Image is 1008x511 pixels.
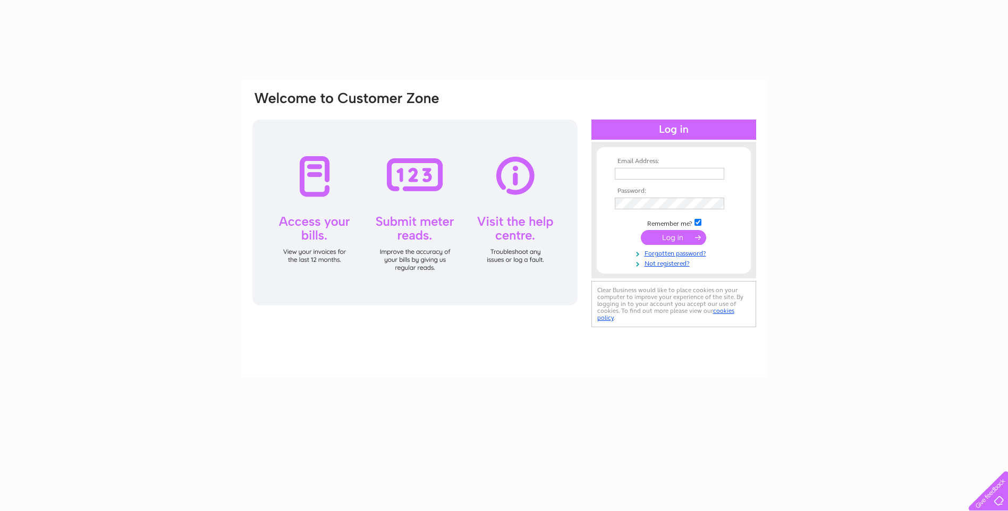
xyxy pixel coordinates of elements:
[641,230,706,245] input: Submit
[615,248,735,258] a: Forgotten password?
[612,158,735,165] th: Email Address:
[615,258,735,268] a: Not registered?
[591,281,756,327] div: Clear Business would like to place cookies on your computer to improve your experience of the sit...
[612,188,735,195] th: Password:
[612,217,735,228] td: Remember me?
[597,307,734,321] a: cookies policy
